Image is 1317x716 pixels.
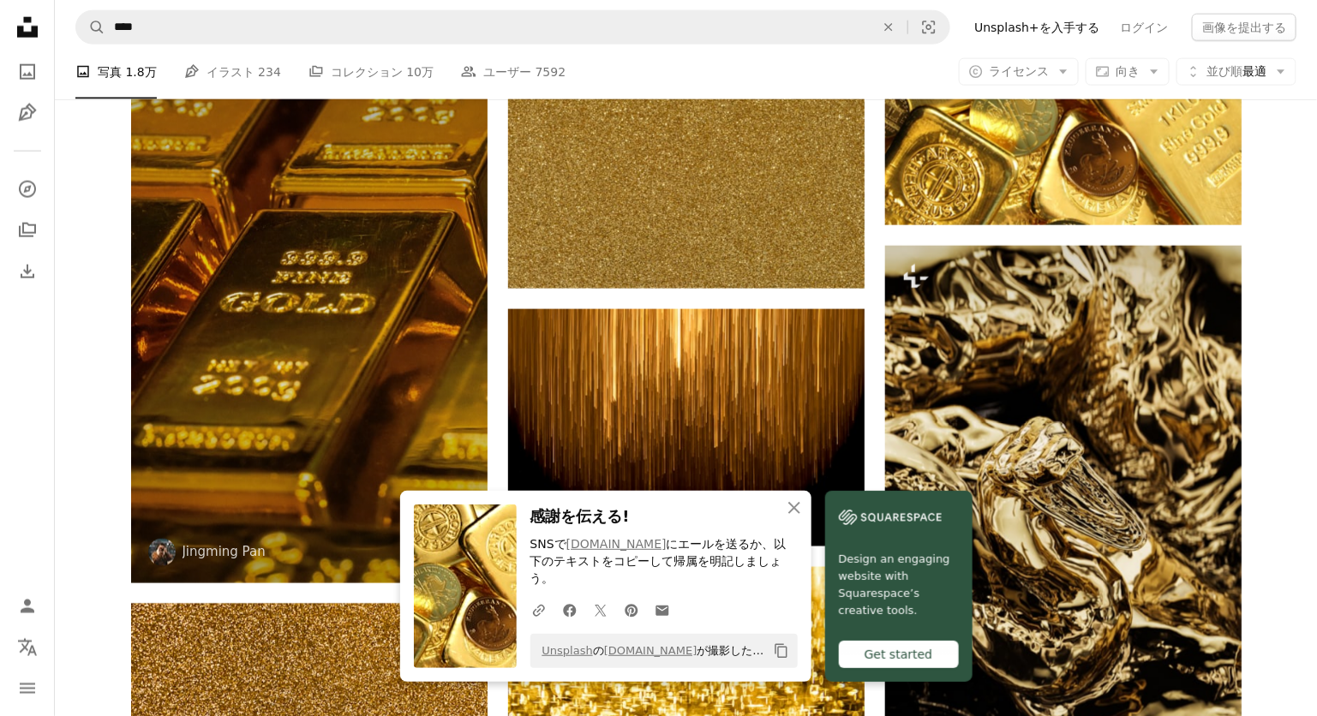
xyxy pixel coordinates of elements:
a: Jingming Pan [183,544,266,561]
a: コレクション 10万 [308,45,434,99]
a: [DOMAIN_NAME] [566,537,667,551]
img: file-1606177908946-d1eed1cbe4f5image [839,504,942,530]
span: 並び順 [1206,64,1242,78]
a: 金色のキラキラ背景の接写 [508,147,865,163]
a: Unsplash+を入手する [964,14,1110,41]
a: Unsplash [542,644,593,657]
a: Facebookでシェアする [554,593,585,627]
button: クリップボードにコピーする [767,636,796,665]
a: Design an engaging website with Squarespace’s creative tools.Get started [825,491,973,682]
a: ゴールド&ブラック レクタンギュラーケース [131,308,488,324]
a: コレクション [10,213,45,248]
img: 金色のキラキラ背景の接写 [508,21,865,289]
span: 10万 [406,63,434,81]
form: サイト内でビジュアルを探す [75,10,950,45]
button: メニュー [10,671,45,706]
span: 最適 [1206,63,1266,81]
span: 7592 [536,63,566,81]
span: 向き [1116,64,1140,78]
a: イラスト 234 [184,45,281,99]
a: ユーザー 7592 [461,45,566,99]
span: Design an engaging website with Squarespace’s creative tools. [839,551,959,619]
button: ビジュアル検索 [908,11,949,44]
a: 金と銀の丸いコイン [885,98,1242,114]
img: 黒い背景に黄色の線の非常に長い線 [508,309,865,546]
button: 画像を提出する [1192,14,1296,41]
span: ライセンス [989,64,1049,78]
button: 並び順最適 [1176,58,1296,86]
img: ゴールド&ブラック レクタンギュラーケース [131,49,488,583]
a: ダウンロード履歴 [10,254,45,289]
a: Eメールでシェアする [647,593,678,627]
button: ライセンス [959,58,1079,86]
div: Get started [839,641,959,668]
img: Jingming Panのプロフィールを見る [148,539,176,566]
p: SNSで にエールを送るか、以下のテキストをコピーして帰属を明記しましょう。 [530,536,798,588]
h3: 感謝を伝える! [530,504,798,529]
a: 黒い背景に黄色の線の非常に長い線 [508,420,865,435]
a: ログイン / 登録する [10,589,45,624]
span: 234 [258,63,281,81]
a: 金箔のクローズアップ [885,504,1242,520]
button: Unsplashで検索する [76,11,105,44]
button: 全てクリア [870,11,907,44]
button: 向き [1086,58,1170,86]
a: ログイン [1110,14,1178,41]
a: ホーム — Unsplash [10,10,45,48]
button: 言語 [10,630,45,665]
a: [DOMAIN_NAME] [604,644,697,657]
span: の が撮影した写真 [534,637,767,665]
a: 探す [10,172,45,206]
a: Twitterでシェアする [585,593,616,627]
a: 写真 [10,55,45,89]
a: イラスト [10,96,45,130]
a: Pinterestでシェアする [616,593,647,627]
